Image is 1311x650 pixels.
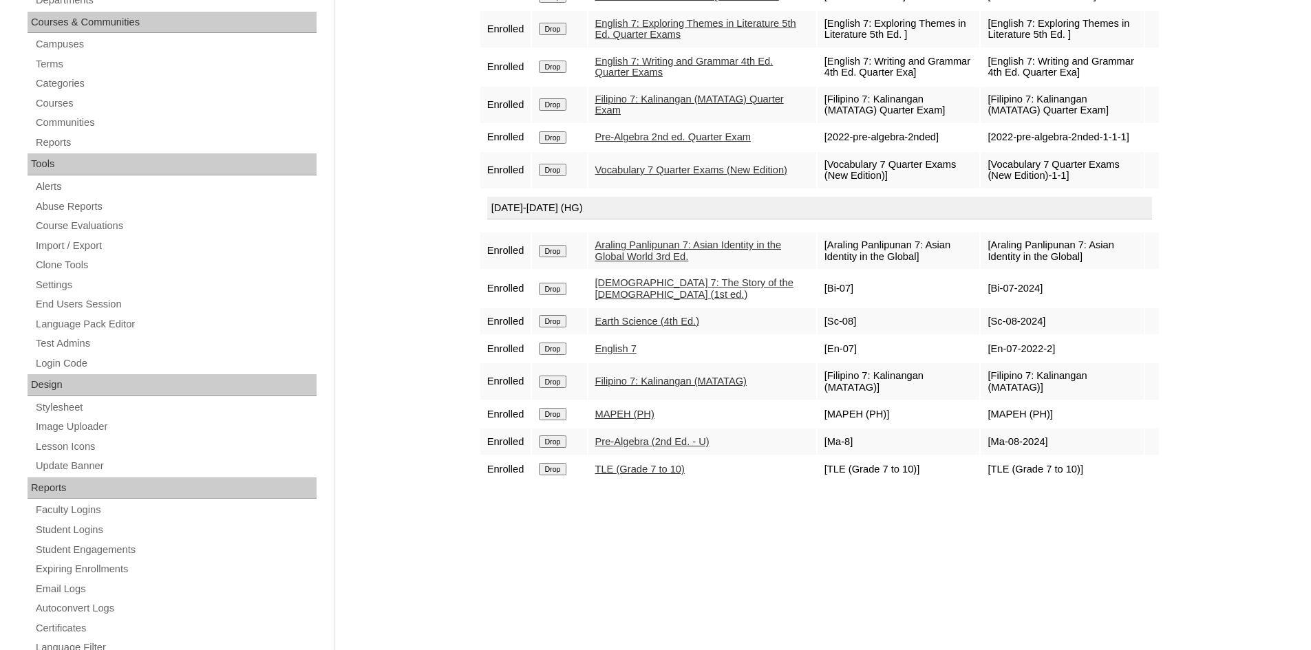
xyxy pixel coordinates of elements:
td: [Bi-07-2024] [981,270,1143,307]
a: Pre-Algebra 2nd ed. Quarter Exam [595,131,751,142]
td: [Araling Panlipunan 7: Asian Identity in the Global] [818,232,980,269]
td: Enrolled [480,49,531,85]
a: Reports [34,134,317,151]
td: Enrolled [480,401,531,427]
a: Vocabulary 7 Quarter Exams (New Edition) [595,164,787,175]
td: [MAPEH (PH)] [818,401,980,427]
a: Terms [34,56,317,73]
div: Design [28,374,317,396]
a: Update Banner [34,457,317,475]
td: Enrolled [480,456,531,482]
a: Pre-Algebra (2nd Ed. - U) [595,436,710,447]
td: [Ma-8] [818,429,980,455]
td: Enrolled [480,270,531,307]
div: Courses & Communities [28,12,317,34]
input: Drop [539,283,566,295]
td: [Araling Panlipunan 7: Asian Identity in the Global] [981,232,1143,269]
input: Drop [539,164,566,176]
div: [DATE]-[DATE] (HG) [487,197,1152,220]
td: [2022-pre-algebra-2nded] [818,124,980,151]
input: Drop [539,245,566,257]
td: [Vocabulary 7 Quarter Exams (New Edition)] [818,152,980,188]
td: [English 7: Writing and Grammar 4th Ed. Quarter Exa] [818,49,980,85]
a: English 7 [595,343,637,354]
a: Araling Panlipunan 7: Asian Identity in the Global World 3rd Ed. [595,239,782,262]
td: [English 7: Exploring Themes in Literature 5th Ed. ] [981,11,1143,47]
a: Language Pack Editor [34,316,317,333]
td: Enrolled [480,232,531,269]
a: Lesson Icons [34,438,317,455]
a: [DEMOGRAPHIC_DATA] 7: The Story of the [DEMOGRAPHIC_DATA] (1st ed.) [595,277,793,300]
a: Communities [34,114,317,131]
input: Drop [539,23,566,35]
a: Expiring Enrollments [34,561,317,578]
a: Alerts [34,178,317,195]
td: [En-07] [818,336,980,362]
a: End Users Session [34,296,317,313]
td: [Filipino 7: Kalinangan (MATATAG)] [818,363,980,400]
td: [2022-pre-algebra-2nded-1-1-1] [981,124,1143,151]
td: Enrolled [480,429,531,455]
a: Autoconvert Logs [34,600,317,617]
input: Drop [539,463,566,475]
td: [Filipino 7: Kalinangan (MATATAG) Quarter Exam] [981,87,1143,123]
a: Course Evaluations [34,217,317,235]
td: Enrolled [480,124,531,151]
td: [English 7: Exploring Themes in Literature 5th Ed. ] [818,11,980,47]
td: [Sc-08] [818,308,980,334]
a: Login Code [34,355,317,372]
a: English 7: Exploring Themes in Literature 5th Ed. Quarter Exams [595,18,796,41]
a: Filipino 7: Kalinangan (MATATAG) Quarter Exam [595,94,784,116]
a: MAPEH (PH) [595,409,654,420]
a: Courses [34,95,317,112]
a: Clone Tools [34,257,317,274]
a: Categories [34,75,317,92]
a: Student Engagements [34,541,317,559]
td: [En-07-2022-2] [981,336,1143,362]
td: [Ma-08-2024] [981,429,1143,455]
td: [English 7: Writing and Grammar 4th Ed. Quarter Exa] [981,49,1143,85]
td: Enrolled [480,152,531,188]
td: Enrolled [480,11,531,47]
td: Enrolled [480,363,531,400]
input: Drop [539,408,566,420]
input: Drop [539,315,566,327]
a: Certificates [34,620,317,637]
a: Image Uploader [34,418,317,435]
input: Drop [539,61,566,73]
div: Reports [28,477,317,499]
td: Enrolled [480,308,531,334]
a: Test Admins [34,335,317,352]
td: [MAPEH (PH)] [981,401,1143,427]
a: Earth Science (4th Ed.) [595,316,700,327]
div: Tools [28,153,317,175]
a: Campuses [34,36,317,53]
input: Drop [539,376,566,388]
td: [Filipino 7: Kalinangan (MATATAG) Quarter Exam] [818,87,980,123]
td: [TLE (Grade 7 to 10)] [981,456,1143,482]
td: Enrolled [480,336,531,362]
a: Stylesheet [34,399,317,416]
td: [TLE (Grade 7 to 10)] [818,456,980,482]
a: Email Logs [34,581,317,598]
td: Enrolled [480,87,531,123]
a: English 7: Writing and Grammar 4th Ed. Quarter Exams [595,56,774,78]
a: Faculty Logins [34,501,317,519]
td: [Bi-07] [818,270,980,307]
input: Drop [539,343,566,355]
a: Import / Export [34,237,317,254]
td: [Vocabulary 7 Quarter Exams (New Edition)-1-1] [981,152,1143,188]
a: Filipino 7: Kalinangan (MATATAG) [595,376,747,387]
a: Student Logins [34,521,317,539]
a: TLE (Grade 7 to 10) [595,464,685,475]
a: Settings [34,277,317,294]
input: Drop [539,435,566,448]
a: Abuse Reports [34,198,317,215]
td: [Filipino 7: Kalinangan (MATATAG)] [981,363,1143,400]
input: Drop [539,131,566,144]
td: [Sc-08-2024] [981,308,1143,334]
input: Drop [539,98,566,111]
